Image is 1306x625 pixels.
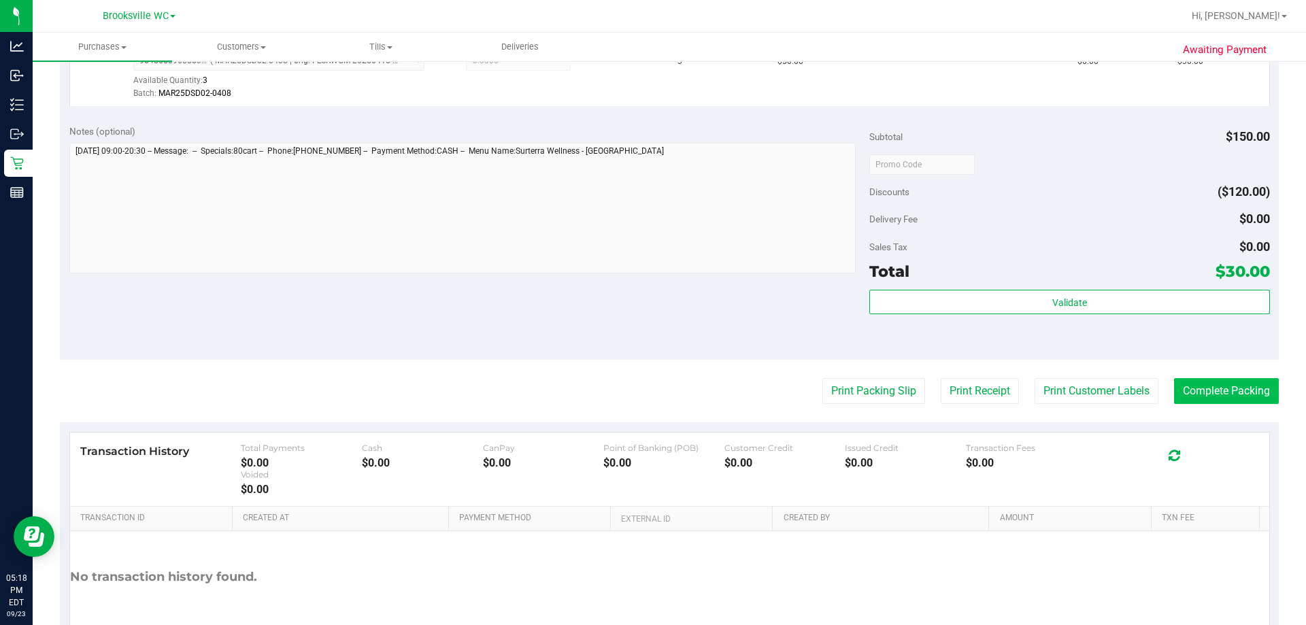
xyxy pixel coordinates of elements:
[1174,378,1279,404] button: Complete Packing
[483,456,604,469] div: $0.00
[80,513,227,524] a: Transaction ID
[459,513,605,524] a: Payment Method
[966,443,1087,453] div: Transaction Fees
[603,456,724,469] div: $0.00
[966,456,1087,469] div: $0.00
[1162,513,1254,524] a: Txn Fee
[10,39,24,53] inline-svg: Analytics
[784,513,984,524] a: Created By
[1239,212,1270,226] span: $0.00
[241,469,362,479] div: Voided
[6,572,27,609] p: 05:18 PM EDT
[941,378,1019,404] button: Print Receipt
[1216,262,1270,281] span: $30.00
[450,33,590,61] a: Deliveries
[1183,42,1267,58] span: Awaiting Payment
[172,33,312,61] a: Customers
[33,33,172,61] a: Purchases
[312,33,451,61] a: Tills
[869,154,975,175] input: Promo Code
[1000,513,1146,524] a: Amount
[869,290,1269,314] button: Validate
[1192,10,1280,21] span: Hi, [PERSON_NAME]!
[10,186,24,199] inline-svg: Reports
[483,41,557,53] span: Deliveries
[69,126,135,137] span: Notes (optional)
[362,456,483,469] div: $0.00
[70,531,257,623] div: No transaction history found.
[173,41,311,53] span: Customers
[483,443,604,453] div: CanPay
[610,507,772,531] th: External ID
[1218,184,1270,199] span: ($120.00)
[203,75,207,85] span: 3
[724,456,845,469] div: $0.00
[10,156,24,170] inline-svg: Retail
[869,262,909,281] span: Total
[1226,129,1270,143] span: $150.00
[133,88,156,98] span: Batch:
[869,131,903,142] span: Subtotal
[869,241,907,252] span: Sales Tax
[103,10,169,22] span: Brooksville WC
[243,513,443,524] a: Created At
[1239,239,1270,254] span: $0.00
[1035,378,1158,404] button: Print Customer Labels
[603,443,724,453] div: Point of Banking (POB)
[724,443,845,453] div: Customer Credit
[822,378,925,404] button: Print Packing Slip
[845,456,966,469] div: $0.00
[845,443,966,453] div: Issued Credit
[6,609,27,619] p: 09/23
[10,127,24,141] inline-svg: Outbound
[14,516,54,557] iframe: Resource center
[10,69,24,82] inline-svg: Inbound
[362,443,483,453] div: Cash
[158,88,231,98] span: MAR25DSD02-0408
[869,214,918,224] span: Delivery Fee
[312,41,450,53] span: Tills
[869,180,909,204] span: Discounts
[1052,297,1087,308] span: Validate
[33,41,172,53] span: Purchases
[241,443,362,453] div: Total Payments
[133,71,439,97] div: Available Quantity:
[241,483,362,496] div: $0.00
[10,98,24,112] inline-svg: Inventory
[241,456,362,469] div: $0.00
